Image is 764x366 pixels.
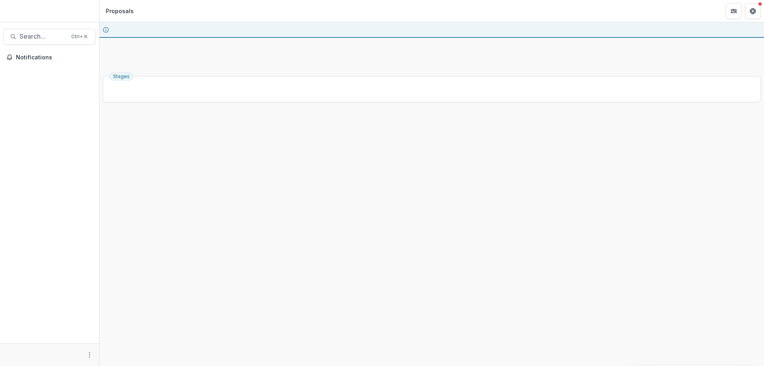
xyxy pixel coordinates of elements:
[3,51,96,64] button: Notifications
[70,32,89,41] div: Ctrl + K
[106,7,134,15] div: Proposals
[726,3,742,19] button: Partners
[3,29,96,45] button: Search...
[113,74,130,79] span: Stages
[103,5,137,17] nav: breadcrumb
[19,33,66,40] span: Search...
[16,54,93,61] span: Notifications
[745,3,761,19] button: Get Help
[85,350,94,360] button: More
